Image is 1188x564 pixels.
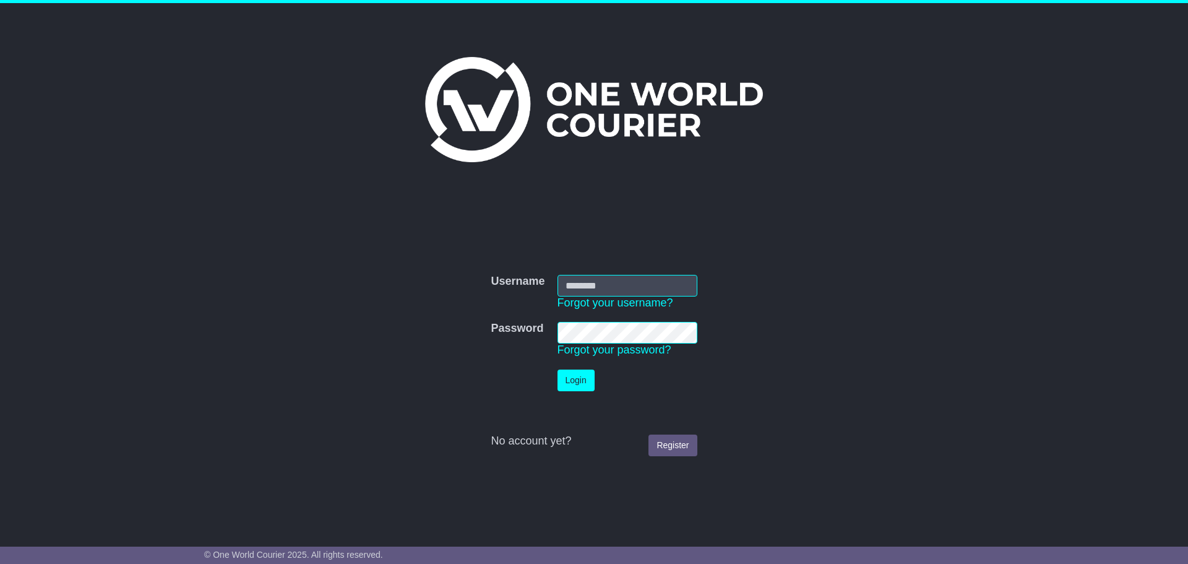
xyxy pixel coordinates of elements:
label: Username [491,275,544,289]
a: Register [648,435,697,456]
div: No account yet? [491,435,697,448]
img: One World [425,57,763,162]
button: Login [557,370,595,391]
a: Forgot your username? [557,297,673,309]
label: Password [491,322,543,336]
a: Forgot your password? [557,344,671,356]
span: © One World Courier 2025. All rights reserved. [204,550,383,560]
